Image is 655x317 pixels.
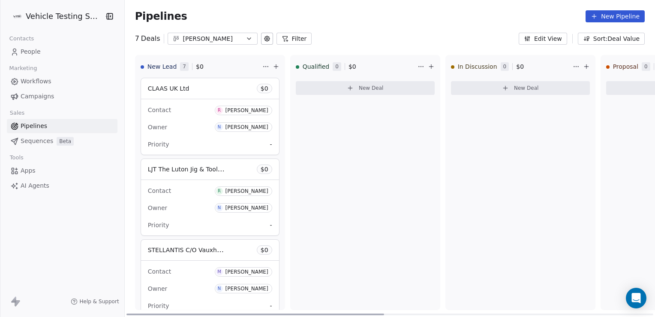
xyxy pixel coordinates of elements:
div: [PERSON_NAME] [225,107,268,113]
span: New Deal [359,85,384,91]
span: Tools [6,151,27,164]
button: Filter [276,33,312,45]
div: N [218,285,221,292]
div: STELLANTIS C/O Vauxhall Motors ([GEOGRAPHIC_DATA])$0ContactM[PERSON_NAME]OwnerN[PERSON_NAME]Prior... [141,239,279,317]
a: AI Agents [7,179,117,193]
a: Apps [7,164,117,178]
span: Priority [148,222,169,229]
a: SequencesBeta [7,134,117,148]
div: In Discussion0$0 [451,55,571,78]
span: STELLANTIS C/O Vauxhall Motors ([GEOGRAPHIC_DATA]) [148,246,316,254]
div: N [218,124,221,131]
span: 0 [501,62,509,71]
span: AI Agents [21,181,49,190]
span: New Deal [514,85,539,91]
span: Proposal [613,62,638,71]
span: Marketing [6,62,41,75]
button: Vehicle Testing Solutions [10,9,98,24]
span: Qualified [303,62,330,71]
button: New Deal [451,81,590,95]
span: - [270,302,272,310]
div: CLAAS UK Ltd$0ContactR[PERSON_NAME]OwnerN[PERSON_NAME]Priority- [141,78,279,155]
span: New Lead [147,62,177,71]
button: New Deal [296,81,435,95]
button: New Pipeline [586,10,645,22]
a: Workflows [7,74,117,88]
span: - [270,140,272,149]
div: LJT The Luton Jig & Tool Co Ltd$0ContactR[PERSON_NAME]OwnerN[PERSON_NAME]Priority- [141,158,279,236]
a: Pipelines [7,119,117,133]
span: Owner [148,285,168,292]
span: People [21,47,41,56]
a: Help & Support [71,298,119,305]
span: Apps [21,166,36,175]
div: R [218,188,221,195]
span: $ 0 [349,62,356,71]
span: $ 0 [516,62,524,71]
span: Help & Support [79,298,119,305]
span: Priority [148,302,169,309]
span: Sales [6,107,28,119]
div: Open Intercom Messenger [626,288,646,308]
span: Contacts [6,32,38,45]
span: - [270,221,272,229]
div: Qualified0$0 [296,55,416,78]
span: 0 [642,62,650,71]
span: $ 0 [196,62,204,71]
div: [PERSON_NAME] [225,124,268,130]
a: Campaigns [7,89,117,104]
span: Priority [148,141,169,148]
span: Campaigns [21,92,54,101]
div: N [218,204,221,211]
span: Owner [148,124,168,131]
div: 7 [135,34,160,44]
span: Pipelines [135,10,187,22]
span: CLAAS UK Ltd [148,85,189,92]
span: Sequences [21,137,53,146]
span: Workflows [21,77,51,86]
div: New Lead7$0 [141,55,261,78]
span: Deals [141,34,160,44]
div: M [217,268,221,275]
span: In Discussion [458,62,497,71]
div: R [218,107,221,114]
span: Beta [57,137,74,146]
button: Sort: Deal Value [578,33,645,45]
div: [PERSON_NAME] [225,269,268,275]
img: VTS%20Logo%20Darker.png [12,11,22,21]
span: 0 [333,62,341,71]
div: [PERSON_NAME] [183,34,242,43]
span: 7 [180,62,189,71]
div: [PERSON_NAME] [225,205,268,211]
span: Vehicle Testing Solutions [26,11,102,22]
span: Contact [148,107,171,113]
span: $ 0 [261,84,268,93]
span: $ 0 [261,165,268,174]
span: Contact [148,268,171,275]
span: $ 0 [261,246,268,254]
div: [PERSON_NAME] [225,286,268,292]
span: Pipelines [21,122,47,131]
span: Owner [148,204,168,211]
span: LJT The Luton Jig & Tool Co Ltd [148,165,239,173]
div: [PERSON_NAME] [225,188,268,194]
a: People [7,45,117,59]
span: Contact [148,187,171,194]
button: Edit View [519,33,567,45]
